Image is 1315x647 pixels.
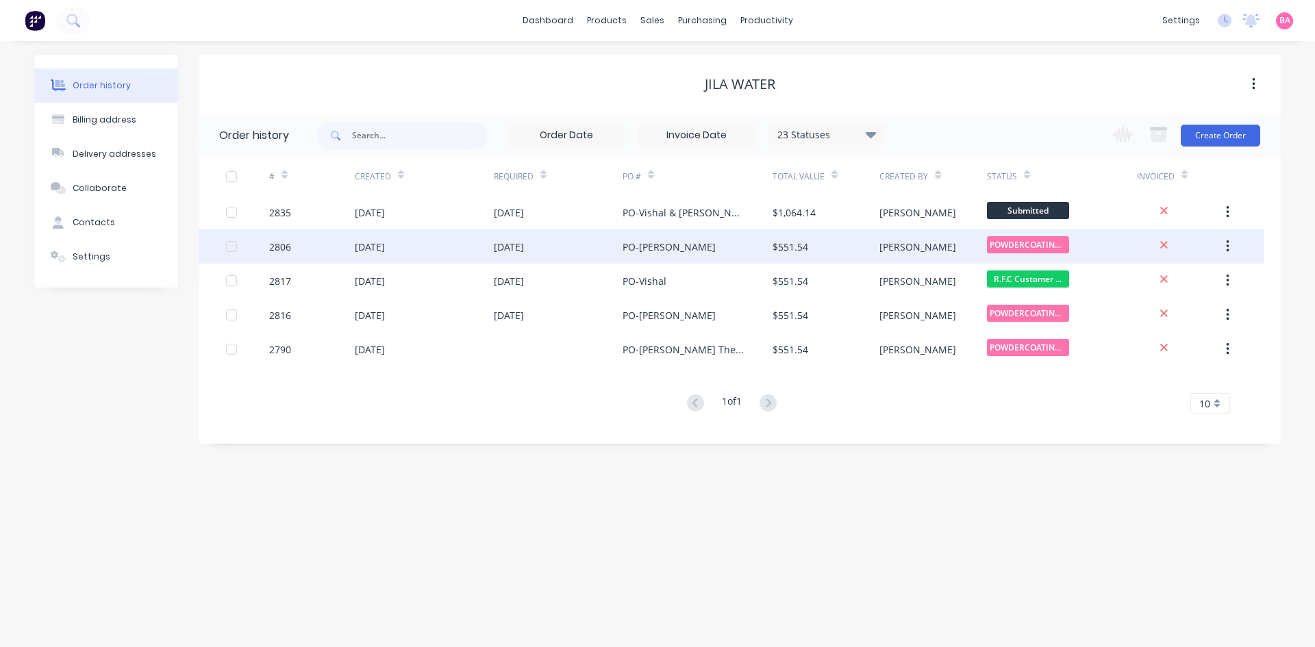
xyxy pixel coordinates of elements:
[705,76,775,92] div: Jila Water
[269,205,291,220] div: 2835
[1199,396,1210,411] span: 10
[25,10,45,31] img: Factory
[987,157,1137,195] div: Status
[879,274,956,288] div: [PERSON_NAME]
[773,274,808,288] div: $551.54
[269,274,291,288] div: 2817
[355,157,494,195] div: Created
[269,240,291,254] div: 2806
[355,274,385,288] div: [DATE]
[355,170,391,183] div: Created
[623,157,773,195] div: PO #
[987,305,1069,322] span: POWDERCOATING/S...
[987,170,1017,183] div: Status
[1155,10,1207,31] div: settings
[734,10,800,31] div: productivity
[1137,170,1175,183] div: Invoiced
[516,10,580,31] a: dashboard
[509,125,624,146] input: Order Date
[1181,125,1260,147] button: Create Order
[355,308,385,322] div: [DATE]
[879,170,928,183] div: Created By
[494,170,534,183] div: Required
[639,125,754,146] input: Invoice Date
[34,68,178,103] button: Order history
[73,216,115,229] div: Contacts
[634,10,671,31] div: sales
[987,202,1069,219] span: Submitted
[1137,157,1223,195] div: Invoiced
[879,240,956,254] div: [PERSON_NAME]
[355,240,385,254] div: [DATE]
[879,342,956,357] div: [PERSON_NAME]
[987,236,1069,253] span: POWDERCOATING/S...
[269,157,355,195] div: #
[1279,14,1290,27] span: BA
[773,342,808,357] div: $551.54
[580,10,634,31] div: products
[987,339,1069,356] span: POWDERCOATING/S...
[671,10,734,31] div: purchasing
[879,308,956,322] div: [PERSON_NAME]
[34,137,178,171] button: Delivery addresses
[773,205,816,220] div: $1,064.14
[269,308,291,322] div: 2816
[355,205,385,220] div: [DATE]
[769,127,884,142] div: 23 Statuses
[773,157,879,195] div: Total Value
[623,342,745,357] div: PO-[PERSON_NAME] Thesia
[73,148,156,160] div: Delivery addresses
[879,157,986,195] div: Created By
[773,170,825,183] div: Total Value
[34,205,178,240] button: Contacts
[494,157,623,195] div: Required
[494,205,524,220] div: [DATE]
[34,240,178,274] button: Settings
[494,274,524,288] div: [DATE]
[73,251,110,263] div: Settings
[34,171,178,205] button: Collaborate
[73,114,136,126] div: Billing address
[355,342,385,357] div: [DATE]
[34,103,178,137] button: Billing address
[494,308,524,322] div: [DATE]
[269,170,275,183] div: #
[773,240,808,254] div: $551.54
[987,270,1069,288] span: R.F.C Customer ...
[623,308,716,322] div: PO-[PERSON_NAME]
[352,122,488,149] input: Search...
[219,127,289,144] div: Order history
[722,394,742,414] div: 1 of 1
[773,308,808,322] div: $551.54
[623,240,716,254] div: PO-[PERSON_NAME]
[623,170,641,183] div: PO #
[494,240,524,254] div: [DATE]
[73,182,127,194] div: Collaborate
[73,79,131,92] div: Order history
[623,205,745,220] div: PO-Vishal & [PERSON_NAME]
[623,274,666,288] div: PO-Vishal
[879,205,956,220] div: [PERSON_NAME]
[269,342,291,357] div: 2790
